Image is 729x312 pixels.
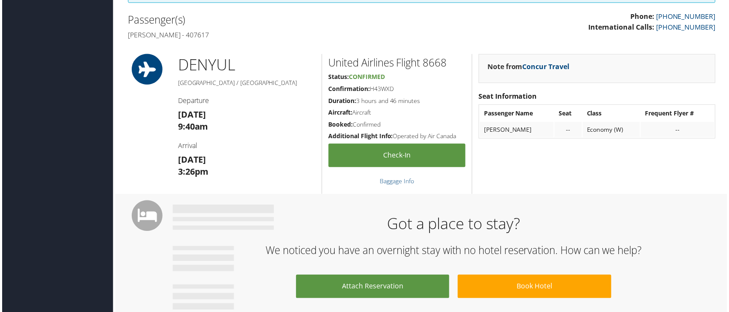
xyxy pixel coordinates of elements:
th: Frequent Flyer # [642,106,716,122]
td: [PERSON_NAME] [481,123,555,138]
h5: [GEOGRAPHIC_DATA] / [GEOGRAPHIC_DATA] [177,79,315,88]
h4: Arrival [177,142,315,151]
h1: DEN YUL [177,55,315,76]
h5: Aircraft [328,109,466,118]
a: [PHONE_NUMBER] [658,23,717,32]
div: -- [560,127,579,134]
strong: Confirmation: [328,85,370,94]
th: Passenger Name [481,106,555,122]
strong: Note from [488,62,571,72]
h2: Passenger(s) [127,13,416,27]
strong: Aircraft: [328,109,352,117]
strong: [DATE] [177,109,205,121]
h2: United Airlines Flight 8668 [328,56,466,70]
th: Class [584,106,642,122]
a: Book Hotel [458,276,612,300]
a: Concur Travel [523,62,571,72]
strong: 9:40am [177,121,207,133]
td: Economy (W) [584,123,642,138]
h5: Confirmed [328,121,466,130]
h5: 3 hours and 46 minutes [328,97,466,106]
strong: Seat Information [479,92,538,102]
div: -- [647,127,712,134]
th: Seat [556,106,583,122]
strong: Status: [328,73,349,82]
strong: Booked: [328,121,353,129]
strong: Duration: [328,97,356,106]
h5: Operated by Air Canada [328,133,466,141]
h5: H43WXD [328,85,466,94]
strong: 3:26pm [177,167,208,179]
strong: International Calls: [590,23,656,32]
strong: Additional Flight Info: [328,133,393,141]
h4: [PERSON_NAME] - 407617 [127,30,416,40]
a: [PHONE_NUMBER] [658,12,717,21]
strong: [DATE] [177,155,205,167]
a: Baggage Info [380,178,414,186]
strong: Phone: [632,12,656,21]
a: Attach Reservation [296,276,450,300]
h4: Departure [177,97,315,106]
a: Check-in [328,145,466,168]
span: Confirmed [349,73,385,82]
